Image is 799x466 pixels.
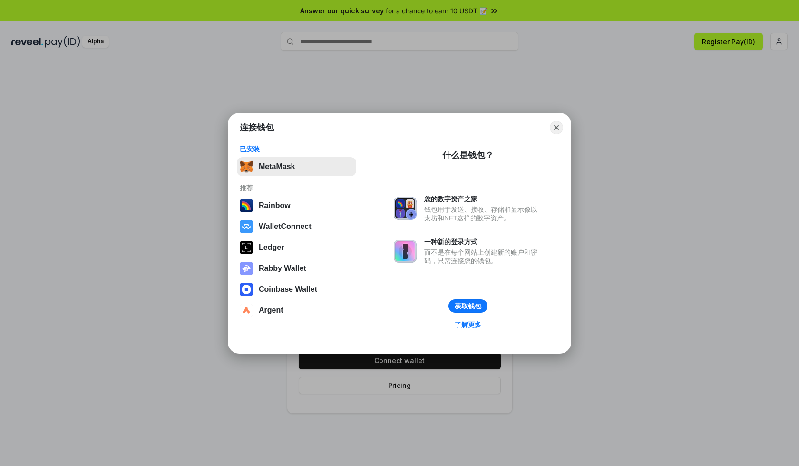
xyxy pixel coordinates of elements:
[240,199,253,212] img: svg+xml,%3Csvg%20width%3D%22120%22%20height%3D%22120%22%20viewBox%3D%220%200%20120%20120%22%20fil...
[550,121,563,134] button: Close
[237,217,356,236] button: WalletConnect
[237,238,356,257] button: Ledger
[259,243,284,252] div: Ledger
[424,238,542,246] div: 一种新的登录方式
[259,222,312,231] div: WalletConnect
[237,196,356,215] button: Rainbow
[237,280,356,299] button: Coinbase Wallet
[424,195,542,203] div: 您的数字资产之家
[442,149,494,161] div: 什么是钱包？
[237,259,356,278] button: Rabby Wallet
[237,157,356,176] button: MetaMask
[240,241,253,254] img: svg+xml,%3Csvg%20xmlns%3D%22http%3A%2F%2Fwww.w3.org%2F2000%2Fsvg%22%20width%3D%2228%22%20height%3...
[237,301,356,320] button: Argent
[259,264,306,273] div: Rabby Wallet
[424,248,542,265] div: 而不是在每个网站上创建新的账户和密码，只需连接您的钱包。
[259,306,283,315] div: Argent
[455,320,481,329] div: 了解更多
[240,262,253,275] img: svg+xml,%3Csvg%20xmlns%3D%22http%3A%2F%2Fwww.w3.org%2F2000%2Fsvg%22%20fill%3D%22none%22%20viewBox...
[449,318,487,331] a: 了解更多
[259,285,317,294] div: Coinbase Wallet
[240,220,253,233] img: svg+xml,%3Csvg%20width%3D%2228%22%20height%3D%2228%22%20viewBox%3D%220%200%2028%2028%22%20fill%3D...
[240,283,253,296] img: svg+xml,%3Csvg%20width%3D%2228%22%20height%3D%2228%22%20viewBox%3D%220%200%2028%2028%22%20fill%3D...
[240,304,253,317] img: svg+xml,%3Csvg%20width%3D%2228%22%20height%3D%2228%22%20viewBox%3D%220%200%2028%2028%22%20fill%3D...
[448,299,487,313] button: 获取钱包
[240,160,253,173] img: svg+xml,%3Csvg%20fill%3D%22none%22%20height%3D%2233%22%20viewBox%3D%220%200%2035%2033%22%20width%...
[259,162,295,171] div: MetaMask
[394,240,417,263] img: svg+xml,%3Csvg%20xmlns%3D%22http%3A%2F%2Fwww.w3.org%2F2000%2Fsvg%22%20fill%3D%22none%22%20viewBox...
[259,201,291,210] div: Rainbow
[240,122,274,133] h1: 连接钱包
[455,302,481,310] div: 获取钱包
[240,184,353,192] div: 推荐
[394,197,417,220] img: svg+xml,%3Csvg%20xmlns%3D%22http%3A%2F%2Fwww.w3.org%2F2000%2Fsvg%22%20fill%3D%22none%22%20viewBox...
[240,145,353,153] div: 已安装
[424,205,542,222] div: 钱包用于发送、接收、存储和显示像以太坊和NFT这样的数字资产。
